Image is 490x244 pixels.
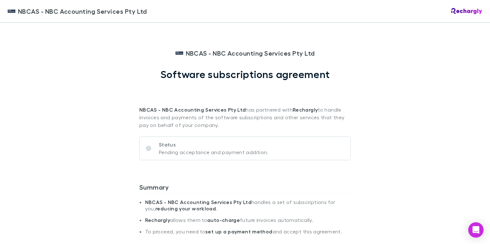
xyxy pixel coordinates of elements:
h1: Software subscriptions agreement [160,68,330,80]
span: NBCAS - NBC Accounting Services Pty Ltd [18,6,147,16]
strong: reducing your workload [155,205,216,212]
strong: NBCAS - NBC Accounting Services Pty Ltd [145,199,251,205]
div: Open Intercom Messenger [468,222,484,238]
li: handles a set of subscriptions for you, . [145,199,351,217]
img: Rechargly Logo [451,8,482,14]
li: allows them to future invoices automatically. [145,217,351,228]
p: has partnered with to handle invoices and payments of the software subscriptions and other servic... [139,80,351,129]
span: NBCAS - NBC Accounting Services Pty Ltd [186,48,315,58]
img: NBCAS - NBC Accounting Services Pty Ltd's Logo [8,7,15,15]
strong: auto-charge [207,217,240,223]
strong: NBCAS - NBC Accounting Services Pty Ltd [139,106,246,113]
p: Pending acceptance and payment addition. [159,148,268,156]
strong: set up a payment method [205,228,272,235]
img: NBCAS - NBC Accounting Services Pty Ltd's Logo [176,49,183,57]
p: Status [159,141,268,148]
strong: Rechargly [145,217,170,223]
li: To proceed, you need to and accept this agreement. [145,228,351,240]
h3: Summary [139,183,351,193]
strong: Rechargly [293,106,318,113]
